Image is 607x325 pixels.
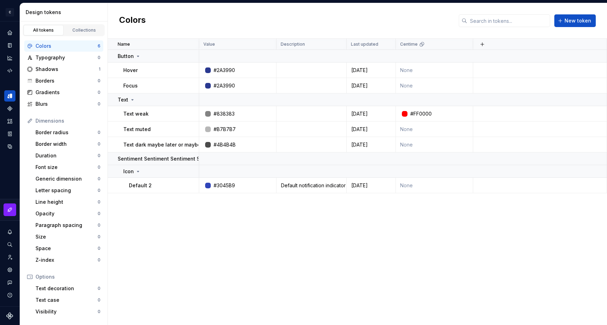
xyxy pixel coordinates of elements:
[98,164,100,170] div: 0
[4,264,15,275] a: Settings
[6,8,14,17] div: C
[35,164,98,171] div: Font size
[400,41,418,47] p: Centime
[35,245,98,252] div: Space
[67,27,102,33] div: Collections
[99,66,100,72] div: 1
[118,41,130,47] p: Name
[203,41,215,47] p: Value
[118,155,373,162] p: Sentiment Sentiment Sentiment Sentiment SentimentSentimentSentimentSentimentSentimentSentiment
[35,100,98,108] div: Blurs
[98,176,100,182] div: 0
[33,283,103,294] a: Text decoration0
[26,27,61,33] div: All tokens
[35,210,98,217] div: Opacity
[129,182,152,189] p: Default 2
[4,141,15,152] a: Data sources
[35,117,100,124] div: Dimensions
[4,226,15,238] div: Notifications
[98,90,100,95] div: 0
[98,188,100,193] div: 0
[35,297,98,304] div: Text case
[98,153,100,158] div: 0
[35,199,98,206] div: Line height
[396,63,473,78] td: None
[6,312,13,319] svg: Supernova Logo
[98,199,100,205] div: 0
[33,173,103,184] a: Generic dimension0
[4,40,15,51] a: Documentation
[123,82,138,89] p: Focus
[35,175,98,182] div: Generic dimension
[35,66,99,73] div: Shadows
[277,182,346,189] div: Default notification indicator color for Therapy. Used to convey unread information. Default noti...
[24,75,103,86] a: Borders0
[98,130,100,135] div: 0
[214,141,236,148] div: #4B4B4B
[26,9,105,16] div: Design tokens
[35,285,98,292] div: Text decoration
[347,67,395,74] div: [DATE]
[35,222,98,229] div: Paragraph spacing
[35,43,98,50] div: Colors
[4,103,15,114] a: Components
[4,52,15,64] a: Analytics
[24,87,103,98] a: Gradients0
[4,252,15,263] a: Invite team
[24,52,103,63] a: Typography0
[98,297,100,303] div: 0
[35,273,100,280] div: Options
[35,152,98,159] div: Duration
[123,168,134,175] p: Icon
[24,98,103,110] a: Blurs0
[98,222,100,228] div: 0
[98,211,100,216] div: 0
[118,96,128,103] p: Text
[24,64,103,75] a: Shadows1
[347,110,395,117] div: [DATE]
[396,78,473,93] td: None
[98,309,100,314] div: 0
[33,254,103,266] a: Z-index0
[347,82,395,89] div: [DATE]
[564,17,591,24] span: New token
[33,220,103,231] a: Paragraph spacing0
[123,126,151,133] p: Text muted
[118,53,134,60] p: Button
[35,233,98,240] div: Size
[35,308,98,315] div: Visibility
[214,182,235,189] div: #3045B9
[347,141,395,148] div: [DATE]
[98,141,100,147] div: 0
[4,128,15,139] a: Storybook stories
[396,178,473,193] td: None
[33,208,103,219] a: Opacity0
[214,82,235,89] div: #2A3990
[119,14,146,27] h2: Colors
[214,67,235,74] div: #2A3990
[4,277,15,288] div: Contact support
[35,54,98,61] div: Typography
[4,90,15,102] a: Design tokens
[35,89,98,96] div: Gradients
[396,122,473,137] td: None
[98,286,100,291] div: 0
[98,234,100,240] div: 0
[123,141,228,148] p: Text dark maybe later or maybe add it now
[123,110,149,117] p: Text weak
[98,246,100,251] div: 0
[33,185,103,196] a: Letter spacing0
[4,27,15,38] a: Home
[123,67,138,74] p: Hover
[33,162,103,173] a: Font size0
[4,116,15,127] a: Assets
[396,137,473,152] td: None
[98,257,100,263] div: 0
